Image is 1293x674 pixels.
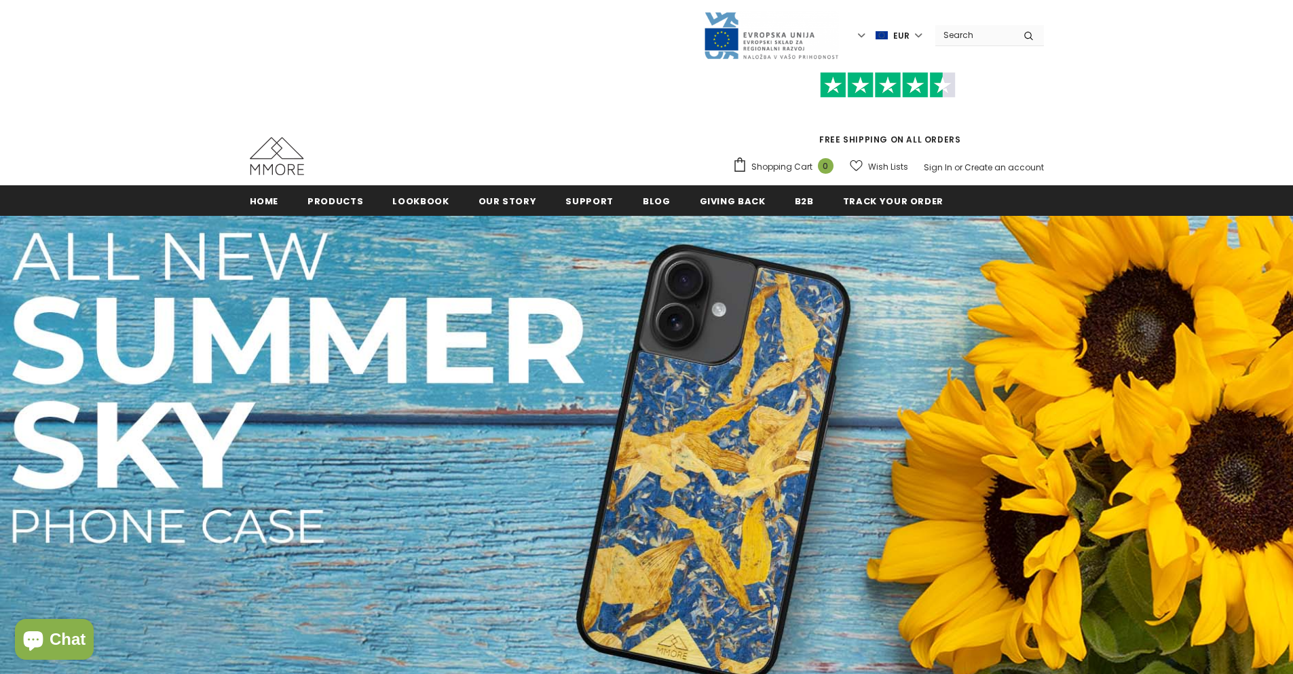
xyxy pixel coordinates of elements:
img: MMORE Cases [250,137,304,175]
a: Lookbook [392,185,449,216]
img: Javni Razpis [703,11,839,60]
a: Blog [643,185,671,216]
span: Shopping Cart [751,160,812,174]
span: Wish Lists [868,160,908,174]
a: Track your order [843,185,943,216]
span: FREE SHIPPING ON ALL ORDERS [732,78,1044,145]
inbox-online-store-chat: Shopify online store chat [11,619,98,663]
span: B2B [795,195,814,208]
a: Shopping Cart 0 [732,157,840,177]
span: Lookbook [392,195,449,208]
a: Giving back [700,185,766,216]
a: B2B [795,185,814,216]
a: Create an account [964,162,1044,173]
a: support [565,185,614,216]
span: Giving back [700,195,766,208]
span: Products [307,195,363,208]
input: Search Site [935,25,1013,45]
a: Sign In [924,162,952,173]
span: Our Story [479,195,537,208]
img: Trust Pilot Stars [820,72,956,98]
span: Home [250,195,279,208]
iframe: Customer reviews powered by Trustpilot [732,98,1044,133]
span: Track your order [843,195,943,208]
span: support [565,195,614,208]
span: Blog [643,195,671,208]
a: Our Story [479,185,537,216]
span: EUR [893,29,910,43]
span: or [954,162,962,173]
span: 0 [818,158,833,174]
a: Javni Razpis [703,29,839,41]
a: Wish Lists [850,155,908,179]
a: Home [250,185,279,216]
a: Products [307,185,363,216]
